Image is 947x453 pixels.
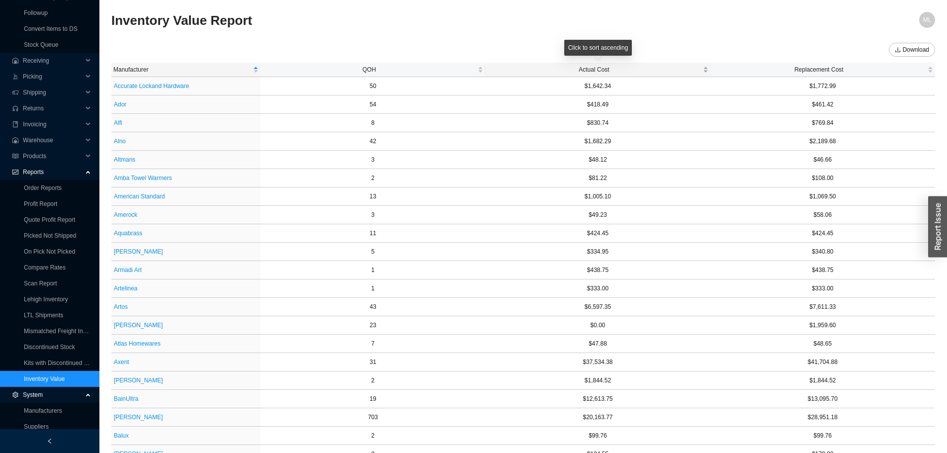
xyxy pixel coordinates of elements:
[710,243,935,261] td: $340.80
[23,132,83,148] span: Warehouse
[260,353,485,371] td: 31
[113,318,164,332] button: [PERSON_NAME]
[710,132,935,151] td: $2,189.68
[260,63,485,77] th: QOH sortable
[113,97,127,111] button: Ador
[113,65,251,75] span: Manufacturer
[114,431,129,441] span: Balux
[113,355,130,369] button: Axent
[114,228,142,238] span: Aquabrass
[24,9,48,16] a: Followup
[12,169,19,175] span: fund
[485,95,710,114] td: $418.49
[23,116,83,132] span: Invoicing
[24,232,76,239] a: Picked Not Shipped
[485,279,710,298] td: $333.00
[710,298,935,316] td: $7,611.33
[24,200,57,207] a: Profit Report
[485,224,710,243] td: $424.45
[260,206,485,224] td: 3
[710,187,935,206] td: $1,069.50
[23,164,83,180] span: Reports
[113,226,143,240] button: Aquabrass
[485,132,710,151] td: $1,682.29
[113,429,129,443] button: Balux
[485,77,710,95] td: $1,642.34
[710,390,935,408] td: $13,095.70
[114,320,163,330] span: [PERSON_NAME]
[114,339,161,349] span: Atlas Homewares
[260,335,485,353] td: 7
[710,63,935,77] th: Replacement Cost sortable
[487,65,700,75] span: Actual Cost
[23,100,83,116] span: Returns
[113,263,142,277] button: Armadi Art
[114,375,163,385] span: [PERSON_NAME]
[24,296,68,303] a: Lehigh Inventory
[113,134,126,148] button: Alno
[24,25,78,32] a: Convert Items to DS
[114,394,138,404] span: BainUltra
[113,171,172,185] button: Amba Towel Warmers
[114,191,165,201] span: American Standard
[710,77,935,95] td: $1,772.99
[111,12,729,29] h2: Inventory Value Report
[485,151,710,169] td: $48.12
[485,427,710,445] td: $99.76
[24,248,75,255] a: On Pick Not Picked
[485,169,710,187] td: $81.22
[260,114,485,132] td: 8
[113,373,164,387] button: [PERSON_NAME]
[12,153,19,159] span: read
[24,328,100,335] a: Mismatched Freight Invoices
[113,208,138,222] button: Amerock
[113,245,164,259] button: [PERSON_NAME]
[114,99,126,109] span: Ador
[114,283,137,293] span: Artelinea
[113,281,138,295] button: Artelinea
[260,298,485,316] td: 43
[260,77,485,95] td: 50
[710,114,935,132] td: $769.84
[23,148,83,164] span: Products
[485,316,710,335] td: $0.00
[260,408,485,427] td: 703
[485,390,710,408] td: $12,613.75
[114,81,189,91] span: Accurate Lockand Hardware
[113,116,123,130] button: Alfi
[114,118,122,128] span: Alfi
[114,357,129,367] span: Axent
[485,371,710,390] td: $1,844.52
[24,344,75,351] a: Discontinued Stock
[710,151,935,169] td: $46.66
[12,392,19,398] span: setting
[710,169,935,187] td: $108.00
[23,85,83,100] span: Shipping
[260,279,485,298] td: 1
[23,387,83,403] span: System
[485,206,710,224] td: $49.23
[260,371,485,390] td: 2
[564,40,632,56] div: Click to sort ascending
[485,408,710,427] td: $20,163.77
[262,65,476,75] span: QOH
[24,360,98,366] a: Kits with Discontinued Parts
[710,261,935,279] td: $438.75
[113,189,166,203] button: American Standard
[485,114,710,132] td: $830.74
[903,45,929,55] span: Download
[260,427,485,445] td: 2
[260,132,485,151] td: 42
[24,375,65,382] a: Inventory Value
[710,371,935,390] td: $1,844.52
[260,261,485,279] td: 1
[24,280,57,287] a: Scan Report
[114,155,135,165] span: Altmans
[895,47,901,54] span: download
[485,243,710,261] td: $334.95
[114,302,128,312] span: Artos
[260,151,485,169] td: 3
[260,390,485,408] td: 19
[24,312,63,319] a: LTL Shipments
[260,316,485,335] td: 23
